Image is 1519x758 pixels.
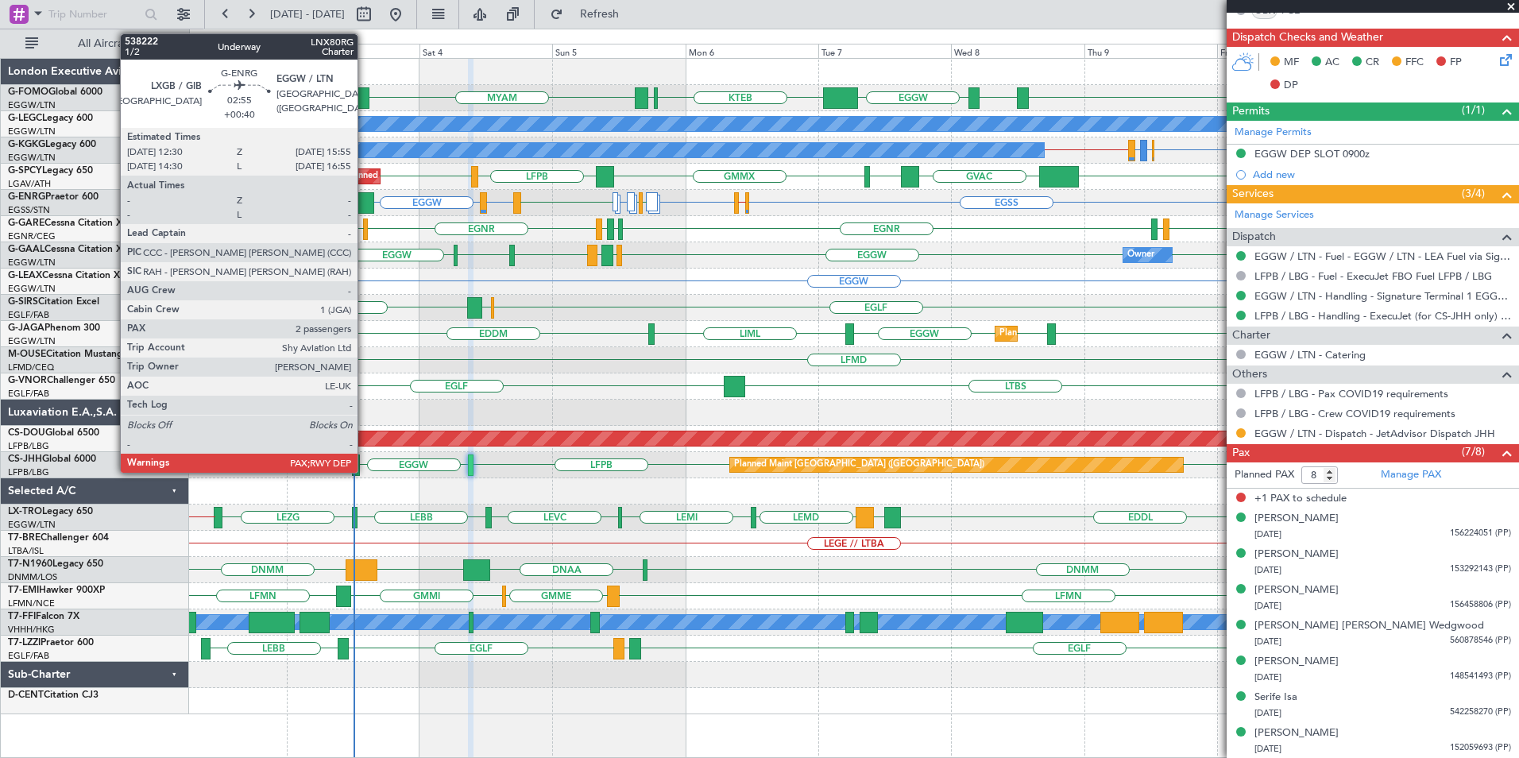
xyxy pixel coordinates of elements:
[1254,528,1281,540] span: [DATE]
[1254,309,1511,323] a: LFPB / LBG - Handling - ExecuJet (for CS-JHH only) LFPB / LBG
[48,2,140,26] input: Trip Number
[1254,582,1339,598] div: [PERSON_NAME]
[8,271,42,280] span: G-LEAX
[8,598,55,609] a: LFMN/NCE
[1235,125,1312,141] a: Manage Permits
[8,323,100,333] a: G-JAGAPhenom 300
[1450,741,1511,755] span: 152059693 (PP)
[8,192,99,202] a: G-ENRGPraetor 600
[1254,491,1347,507] span: +1 PAX to schedule
[8,612,79,621] a: T7-FFIFalcon 7X
[1405,55,1424,71] span: FFC
[8,230,56,242] a: EGNR/CEG
[8,87,102,97] a: G-FOMOGlobal 6000
[1254,671,1281,683] span: [DATE]
[1254,147,1370,160] div: EGGW DEP SLOT 0900z
[8,204,50,216] a: EGSS/STN
[8,245,139,254] a: G-GAALCessna Citation XLS+
[8,219,139,228] a: G-GARECessna Citation XLS+
[1284,55,1299,71] span: MF
[8,638,41,648] span: T7-LZZI
[1254,743,1281,755] span: [DATE]
[8,257,56,269] a: EGGW/LTN
[8,87,48,97] span: G-FOMO
[1462,185,1485,202] span: (3/4)
[8,350,123,359] a: M-OUSECitation Mustang
[8,440,49,452] a: LFPB/LBG
[8,126,56,137] a: EGGW/LTN
[1284,78,1298,94] span: DP
[552,44,685,58] div: Sun 5
[8,507,93,516] a: LX-TROLegacy 650
[1254,269,1492,283] a: LFPB / LBG - Fuel - ExecuJet FBO Fuel LFPB / LBG
[8,690,44,700] span: D-CENT
[818,44,951,58] div: Tue 7
[1254,725,1339,741] div: [PERSON_NAME]
[1381,467,1441,483] a: Manage PAX
[8,376,115,385] a: G-VNORChallenger 650
[8,362,54,373] a: LFMD/CEQ
[686,44,818,58] div: Mon 6
[334,164,497,188] div: Unplanned Maint [GEOGRAPHIC_DATA]
[1232,185,1274,203] span: Services
[1462,102,1485,118] span: (1/1)
[1254,387,1448,400] a: LFPB / LBG - Pax COVID19 requirements
[8,99,56,111] a: EGGW/LTN
[8,507,42,516] span: LX-TRO
[1366,55,1379,71] span: CR
[8,192,45,202] span: G-ENRG
[1450,55,1462,71] span: FP
[1450,706,1511,719] span: 542258270 (PP)
[1232,365,1267,384] span: Others
[8,335,56,347] a: EGGW/LTN
[1254,427,1495,440] a: EGGW / LTN - Dispatch - JetAdvisor Dispatch JHH
[8,350,46,359] span: M-OUSE
[1325,55,1339,71] span: AC
[1450,527,1511,540] span: 156224051 (PP)
[8,624,55,636] a: VHHH/HKG
[192,32,219,45] div: [DATE]
[8,559,52,569] span: T7-N1960
[1232,327,1270,345] span: Charter
[8,152,56,164] a: EGGW/LTN
[8,114,42,123] span: G-LEGC
[543,2,638,27] button: Refresh
[1254,618,1484,634] div: [PERSON_NAME] [PERSON_NAME] Wedgwood
[8,428,99,438] a: CS-DOUGlobal 6500
[1254,547,1339,563] div: [PERSON_NAME]
[8,466,49,478] a: LFPB/LBG
[1254,407,1455,420] a: LFPB / LBG - Crew COVID19 requirements
[1232,228,1276,246] span: Dispatch
[999,322,1250,346] div: Planned Maint [GEOGRAPHIC_DATA] ([GEOGRAPHIC_DATA])
[8,323,44,333] span: G-JAGA
[8,178,51,190] a: LGAV/ATH
[8,114,93,123] a: G-LEGCLegacy 600
[1450,598,1511,612] span: 156458806 (PP)
[1235,467,1294,483] label: Planned PAX
[8,376,47,385] span: G-VNOR
[8,166,93,176] a: G-SPCYLegacy 650
[1450,563,1511,576] span: 153292143 (PP)
[8,586,39,595] span: T7-EMI
[951,44,1084,58] div: Wed 8
[270,7,345,21] span: [DATE] - [DATE]
[1254,564,1281,576] span: [DATE]
[1232,102,1270,121] span: Permits
[1254,249,1511,263] a: EGGW / LTN - Fuel - EGGW / LTN - LEA Fuel via Signature in EGGW
[1254,690,1297,706] div: Serife Isa
[1254,654,1339,670] div: [PERSON_NAME]
[8,533,109,543] a: T7-BREChallenger 604
[1254,511,1339,527] div: [PERSON_NAME]
[8,283,56,295] a: EGGW/LTN
[41,38,168,49] span: All Aircraft
[8,612,36,621] span: T7-FFI
[419,44,552,58] div: Sat 4
[8,545,44,557] a: LTBA/ISL
[1232,29,1383,47] span: Dispatch Checks and Weather
[1254,707,1281,719] span: [DATE]
[1235,207,1314,223] a: Manage Services
[1084,44,1217,58] div: Thu 9
[1450,670,1511,683] span: 148541493 (PP)
[8,559,103,569] a: T7-N1960Legacy 650
[17,31,172,56] button: All Aircraft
